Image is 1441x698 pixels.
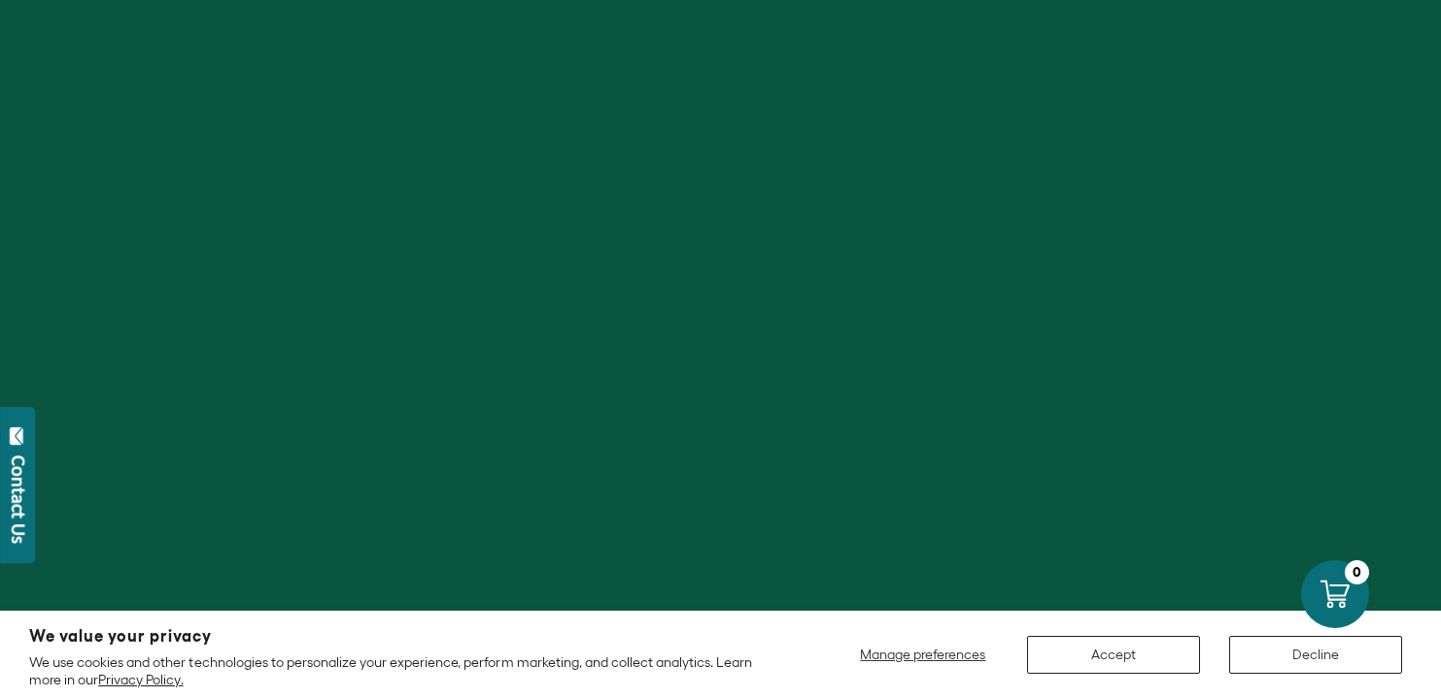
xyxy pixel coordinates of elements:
div: Contact Us [9,455,28,544]
button: Accept [1027,636,1200,674]
span: Manage preferences [860,647,985,662]
button: Decline [1229,636,1402,674]
div: 0 [1345,560,1369,584]
a: Privacy Policy. [98,672,183,687]
h2: We value your privacy [29,628,779,645]
p: We use cookies and other technologies to personalize your experience, perform marketing, and coll... [29,653,779,688]
button: Manage preferences [848,636,998,674]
